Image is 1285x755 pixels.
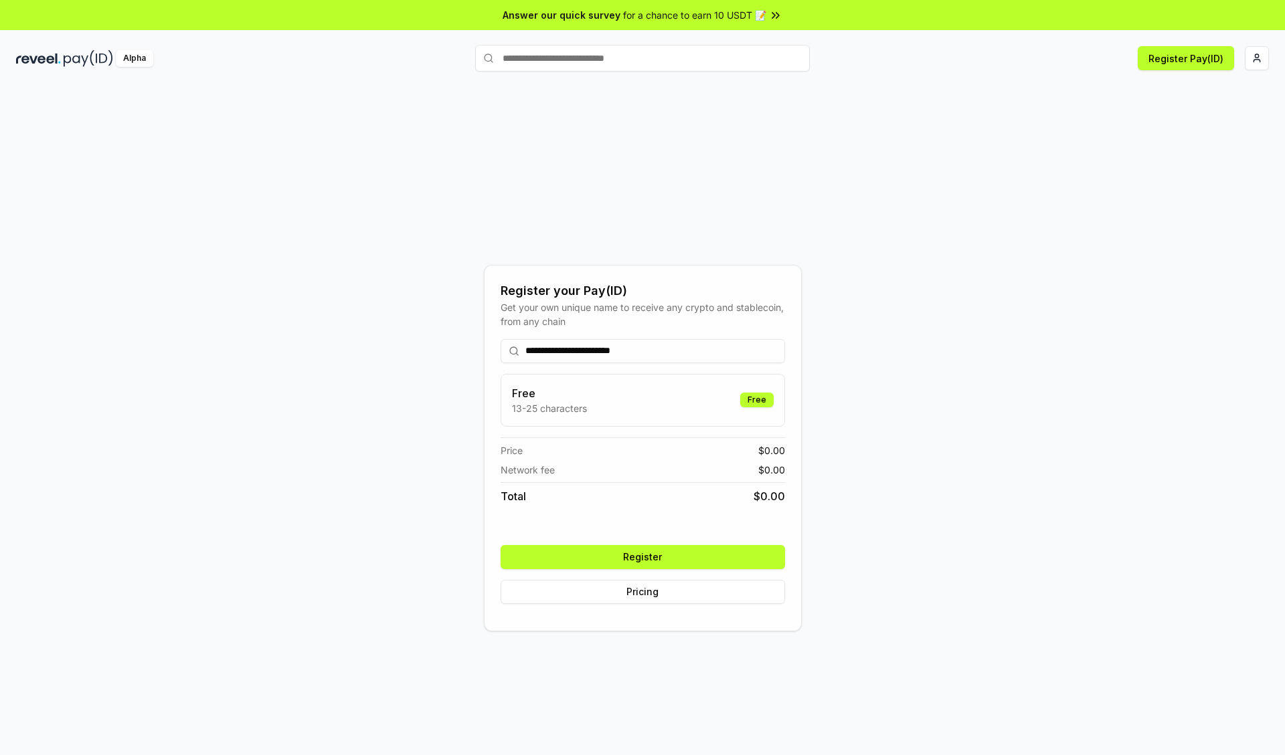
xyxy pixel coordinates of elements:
[501,282,785,300] div: Register your Pay(ID)
[1138,46,1234,70] button: Register Pay(ID)
[16,50,61,67] img: reveel_dark
[512,401,587,415] p: 13-25 characters
[512,385,587,401] h3: Free
[64,50,113,67] img: pay_id
[501,580,785,604] button: Pricing
[501,443,523,457] span: Price
[501,300,785,328] div: Get your own unique name to receive any crypto and stablecoin, from any chain
[758,463,785,477] span: $ 0.00
[503,8,620,22] span: Answer our quick survey
[754,488,785,504] span: $ 0.00
[758,443,785,457] span: $ 0.00
[623,8,766,22] span: for a chance to earn 10 USDT 📝
[501,488,526,504] span: Total
[501,463,555,477] span: Network fee
[116,50,153,67] div: Alpha
[740,393,774,407] div: Free
[501,545,785,569] button: Register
